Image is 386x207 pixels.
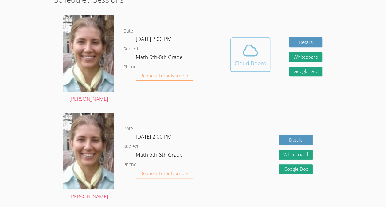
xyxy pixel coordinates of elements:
[123,63,136,71] dt: Phone
[63,113,114,201] a: [PERSON_NAME]
[136,35,172,42] span: [DATE] 2:00 PM
[279,150,313,160] button: Whiteboard
[123,161,136,169] dt: Phone
[63,113,114,189] img: Screenshot%202024-09-06%20202226%20-%20Cropped.png
[123,27,133,35] dt: Date
[136,169,193,179] button: Request Tutor Number
[279,135,313,145] a: Details
[123,125,133,133] dt: Date
[63,15,114,92] img: Screenshot%202024-09-06%20202226%20-%20Cropped.png
[140,171,189,176] span: Request Tutor Number
[136,150,184,161] dd: Math 6th-8th Grade
[136,53,184,63] dd: Math 6th-8th Grade
[235,59,266,68] div: Cloud Room
[63,15,114,103] a: [PERSON_NAME]
[279,164,313,174] a: Google Doc
[289,37,323,47] a: Details
[136,133,172,140] span: [DATE] 2:00 PM
[136,71,193,81] button: Request Tutor Number
[289,67,323,77] a: Google Doc
[230,37,270,72] button: Cloud Room
[140,73,189,78] span: Request Tutor Number
[123,45,138,53] dt: Subject
[289,52,323,62] button: Whiteboard
[123,143,138,150] dt: Subject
